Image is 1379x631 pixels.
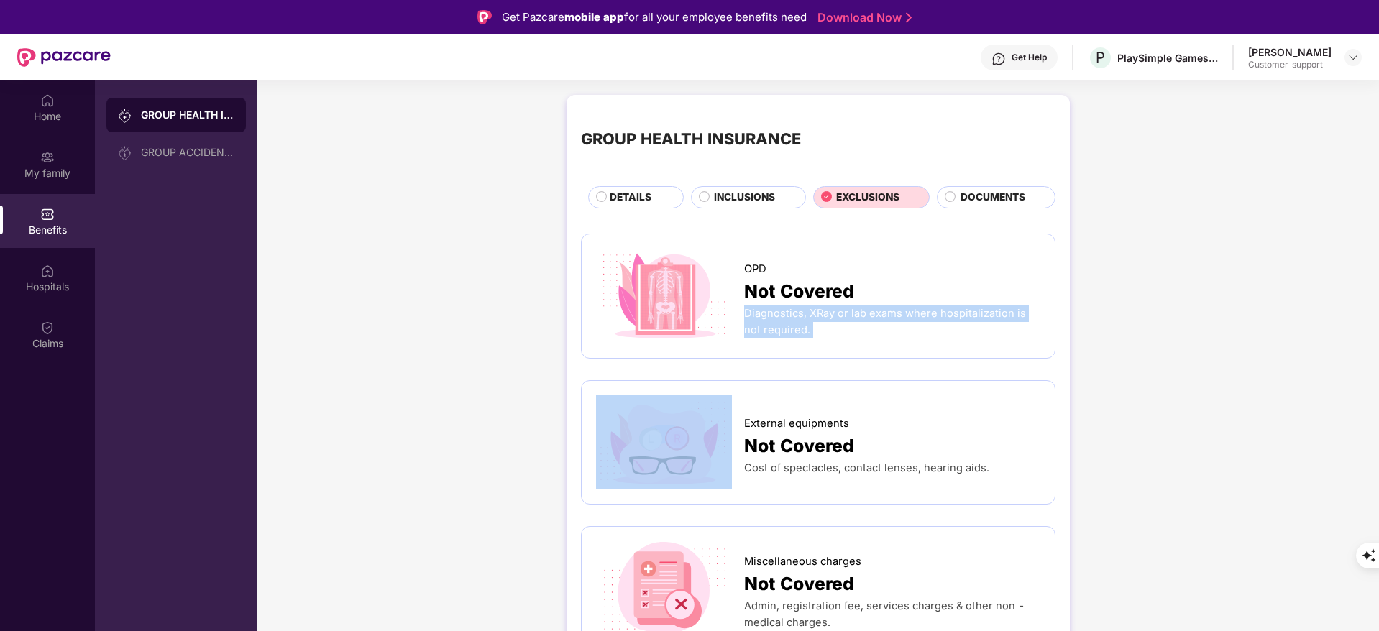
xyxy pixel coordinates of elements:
[40,264,55,278] img: svg+xml;base64,PHN2ZyBpZD0iSG9zcGl0YWxzIiB4bWxucz0iaHR0cDovL3d3dy53My5vcmcvMjAwMC9zdmciIHdpZHRoPS...
[744,432,854,460] span: Not Covered
[40,321,55,335] img: svg+xml;base64,PHN2ZyBpZD0iQ2xhaW0iIHhtbG5zPSJodHRwOi8vd3d3LnczLm9yZy8yMDAwL3N2ZyIgd2lkdGg9IjIwIi...
[744,307,1026,336] span: Diagnostics, XRay or lab exams where hospitalization is not required.
[40,207,55,221] img: svg+xml;base64,PHN2ZyBpZD0iQmVuZWZpdHMiIHhtbG5zPSJodHRwOi8vd3d3LnczLm9yZy8yMDAwL3N2ZyIgd2lkdGg9Ij...
[744,570,854,598] span: Not Covered
[596,249,732,344] img: icon
[610,190,651,206] span: DETAILS
[477,10,492,24] img: Logo
[744,553,861,570] span: Miscellaneous charges
[744,599,1025,629] span: Admin, registration fee, services charges & other non - medical charges.
[502,9,807,26] div: Get Pazcare for all your employee benefits need
[836,190,899,206] span: EXCLUSIONS
[17,48,111,67] img: New Pazcare Logo
[118,146,132,160] img: svg+xml;base64,PHN2ZyB3aWR0aD0iMjAiIGhlaWdodD0iMjAiIHZpZXdCb3g9IjAgMCAyMCAyMCIgZmlsbD0ibm9uZSIgeG...
[1347,52,1359,63] img: svg+xml;base64,PHN2ZyBpZD0iRHJvcGRvd24tMzJ4MzIiIHhtbG5zPSJodHRwOi8vd3d3LnczLm9yZy8yMDAwL3N2ZyIgd2...
[817,10,907,25] a: Download Now
[961,190,1025,206] span: DOCUMENTS
[40,150,55,165] img: svg+xml;base64,PHN2ZyB3aWR0aD0iMjAiIGhlaWdodD0iMjAiIHZpZXdCb3g9IjAgMCAyMCAyMCIgZmlsbD0ibm9uZSIgeG...
[141,108,234,122] div: GROUP HEALTH INSURANCE
[1248,59,1332,70] div: Customer_support
[118,109,132,123] img: svg+xml;base64,PHN2ZyB3aWR0aD0iMjAiIGhlaWdodD0iMjAiIHZpZXdCb3g9IjAgMCAyMCAyMCIgZmlsbD0ibm9uZSIgeG...
[564,10,624,24] strong: mobile app
[596,395,732,490] img: icon
[906,10,912,25] img: Stroke
[714,190,775,206] span: INCLUSIONS
[991,52,1006,66] img: svg+xml;base64,PHN2ZyBpZD0iSGVscC0zMngzMiIgeG1sbnM9Imh0dHA6Ly93d3cudzMub3JnLzIwMDAvc3ZnIiB3aWR0aD...
[1012,52,1047,63] div: Get Help
[744,277,854,305] span: Not Covered
[744,461,989,474] span: Cost of spectacles, contact lenses, hearing aids.
[744,261,766,277] span: OPD
[1117,51,1218,65] div: PlaySimple Games Private Limited
[744,415,849,432] span: External equipments
[1096,49,1105,66] span: P
[581,126,801,151] div: GROUP HEALTH INSURANCE
[141,147,234,158] div: GROUP ACCIDENTAL INSURANCE
[40,93,55,108] img: svg+xml;base64,PHN2ZyBpZD0iSG9tZSIgeG1sbnM9Imh0dHA6Ly93d3cudzMub3JnLzIwMDAvc3ZnIiB3aWR0aD0iMjAiIG...
[1248,45,1332,59] div: [PERSON_NAME]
